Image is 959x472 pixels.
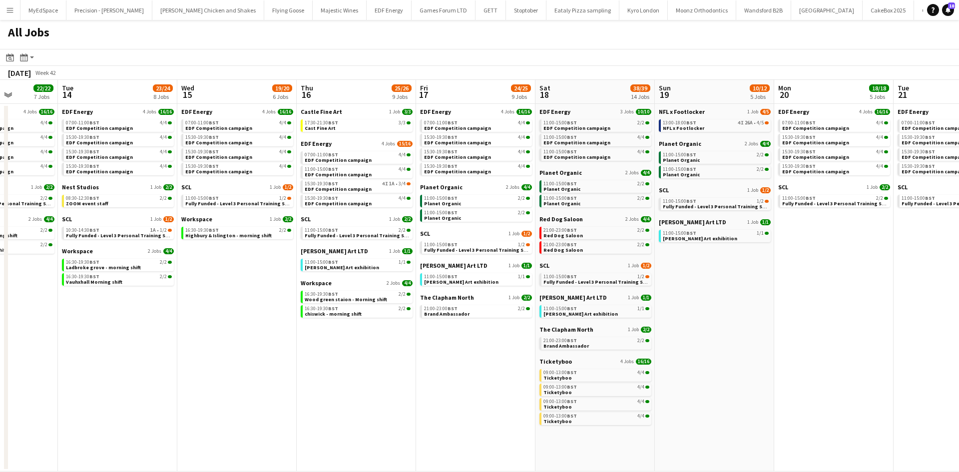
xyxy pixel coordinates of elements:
[948,2,955,9] span: 18
[476,0,506,20] button: GETT
[367,0,412,20] button: EDF Energy
[313,0,367,20] button: Majestic Wines
[736,0,791,20] button: Wandsford B2B
[546,0,619,20] button: Eataly Pizza sampling
[791,0,863,20] button: [GEOGRAPHIC_DATA]
[863,0,914,20] button: CakeBox 2025
[20,0,66,20] button: MyEdSpace
[506,0,546,20] button: Stoptober
[412,0,476,20] button: Games Forum LTD
[942,4,954,16] a: 18
[66,0,152,20] button: Precision - [PERSON_NAME]
[152,0,264,20] button: [PERSON_NAME] Chicken and Shakes
[668,0,736,20] button: Moonz Orthodontics
[619,0,668,20] button: Kyro London
[264,0,313,20] button: Flying Goose
[8,68,31,78] div: [DATE]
